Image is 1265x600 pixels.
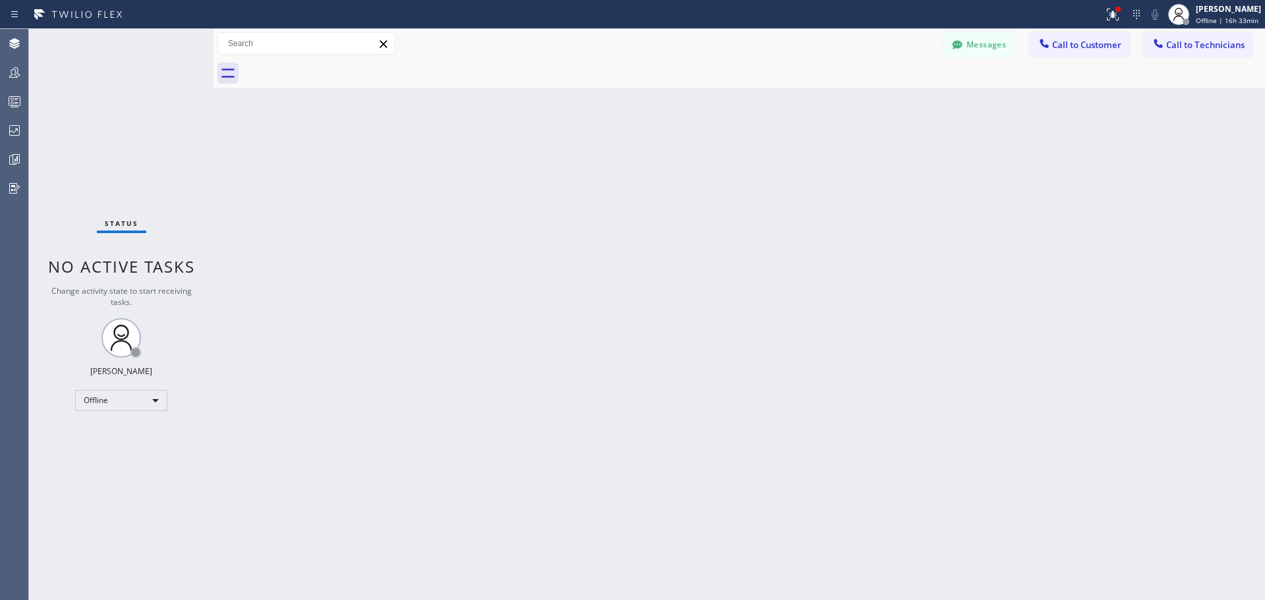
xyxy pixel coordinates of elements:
div: [PERSON_NAME] [90,366,152,377]
span: Offline | 16h 33min [1196,16,1258,25]
span: Change activity state to start receiving tasks. [51,285,192,308]
span: Call to Customer [1052,39,1121,51]
span: Call to Technicians [1166,39,1245,51]
button: Call to Customer [1029,32,1130,57]
div: [PERSON_NAME] [1196,3,1261,14]
div: Offline [75,390,167,411]
span: No active tasks [48,256,195,277]
span: Status [105,219,138,228]
button: Mute [1146,5,1164,24]
button: Messages [943,32,1016,57]
button: Call to Technicians [1143,32,1252,57]
input: Search [218,33,395,54]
